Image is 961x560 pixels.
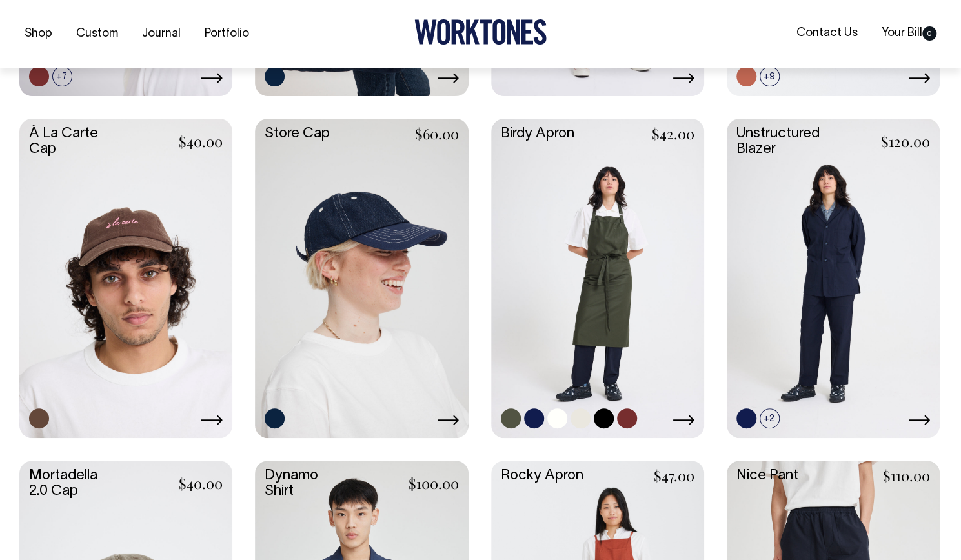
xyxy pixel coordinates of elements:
[199,23,254,45] a: Portfolio
[137,23,186,45] a: Journal
[760,408,780,428] span: +2
[876,23,942,44] a: Your Bill0
[791,23,863,44] a: Contact Us
[760,66,780,86] span: +9
[52,66,72,86] span: +7
[19,23,57,45] a: Shop
[922,26,936,41] span: 0
[71,23,123,45] a: Custom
